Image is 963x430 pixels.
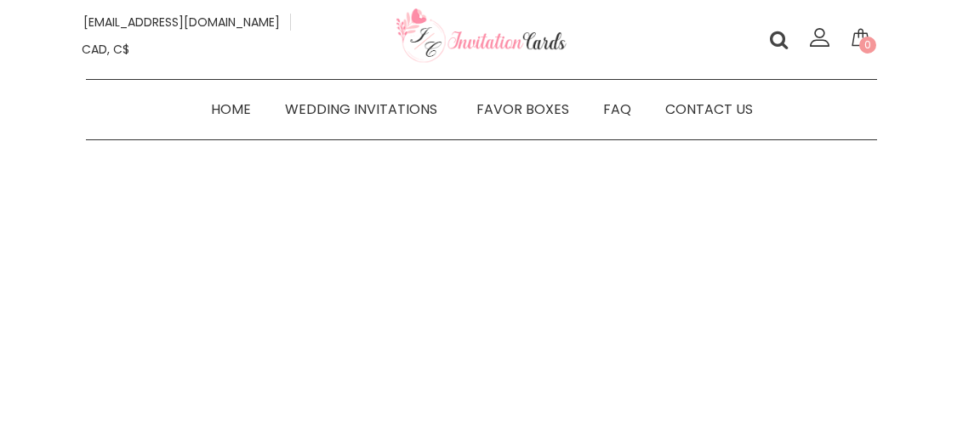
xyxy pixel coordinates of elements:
a: Your customized wedding cards [396,52,567,69]
span: 0 [859,37,876,54]
a: 0 [847,23,876,56]
img: Invitationcards [396,8,567,65]
a: Wedding Invitations [268,97,459,122]
a: Login/register [806,33,834,50]
a: Home [194,97,268,122]
a: Contact Us [648,97,770,122]
span: [EMAIL_ADDRESS][DOMAIN_NAME] [83,14,280,31]
a: [EMAIL_ADDRESS][DOMAIN_NAME] [73,14,291,31]
a: Favor Boxes [459,97,586,122]
a: FAQ [586,97,648,122]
